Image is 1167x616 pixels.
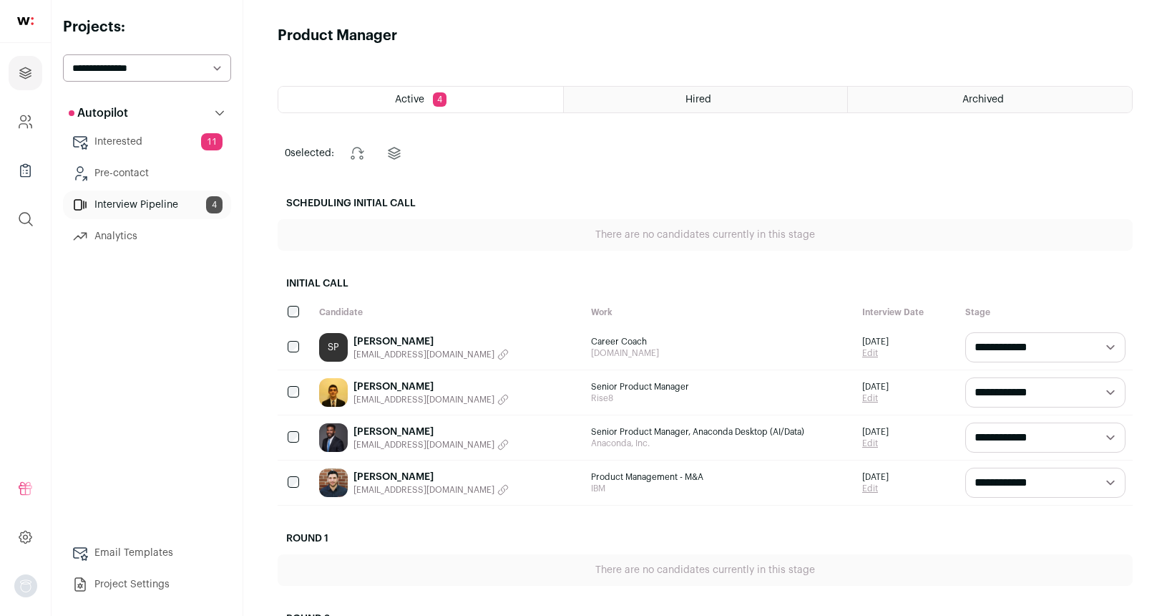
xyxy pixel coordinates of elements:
[14,574,37,597] button: Open dropdown
[319,333,348,362] a: SP
[591,336,849,347] span: Career Coach
[353,349,494,360] span: [EMAIL_ADDRESS][DOMAIN_NAME]
[564,87,848,112] a: Hired
[862,426,889,438] span: [DATE]
[9,56,42,90] a: Projects
[862,381,889,393] span: [DATE]
[353,394,494,405] span: [EMAIL_ADDRESS][DOMAIN_NAME]
[63,222,231,251] a: Analytics
[201,133,223,150] span: 11
[862,336,889,347] span: [DATE]
[206,196,223,213] span: 4
[278,554,1133,586] div: There are no candidates currently in this stage
[353,380,509,394] a: [PERSON_NAME]
[63,159,231,188] a: Pre-contact
[591,438,849,449] span: Anaconda, Inc.
[685,95,711,105] span: Hired
[63,539,231,567] a: Email Templates
[848,87,1132,112] a: Archived
[353,439,509,451] button: [EMAIL_ADDRESS][DOMAIN_NAME]
[862,393,889,404] a: Edit
[63,191,231,219] a: Interview Pipeline4
[278,26,397,46] h1: Product Manager
[63,570,231,599] a: Project Settings
[591,426,849,438] span: Senior Product Manager, Anaconda Desktop (AI/Data)
[353,425,509,439] a: [PERSON_NAME]
[862,483,889,494] a: Edit
[69,105,128,122] p: Autopilot
[353,394,509,405] button: [EMAIL_ADDRESS][DOMAIN_NAME]
[340,136,374,170] button: Change stage
[63,99,231,127] button: Autopilot
[591,483,849,494] span: IBM
[278,188,1133,219] h2: Scheduling Initial Call
[278,523,1133,554] h2: Round 1
[353,484,509,496] button: [EMAIL_ADDRESS][DOMAIN_NAME]
[433,92,446,107] span: 4
[862,471,889,483] span: [DATE]
[17,17,34,25] img: wellfound-shorthand-0d5821cbd27db2630d0214b213865d53afaa358527fdda9d0ea32b1df1b89c2c.svg
[319,378,348,407] img: 5e6ff422b1ffc5cb75ba2888a148a1c7e19d8b19ee89f65727086c4f2f6f4946.jpg
[9,105,42,139] a: Company and ATS Settings
[353,335,509,349] a: [PERSON_NAME]
[584,299,856,325] div: Work
[312,299,584,325] div: Candidate
[353,470,509,484] a: [PERSON_NAME]
[591,347,849,359] span: [DOMAIN_NAME]
[63,127,231,156] a: Interested11
[14,574,37,597] img: nopic.png
[9,153,42,188] a: Company Lists
[353,349,509,360] button: [EMAIL_ADDRESS][DOMAIN_NAME]
[278,219,1133,251] div: There are no candidates currently in this stage
[285,146,334,160] span: selected:
[353,439,494,451] span: [EMAIL_ADDRESS][DOMAIN_NAME]
[63,17,231,37] h2: Projects:
[962,95,1004,105] span: Archived
[319,423,348,452] img: 71c53ca4921d14ef8b7d5bf033011061f5b001708c1c5f00020b73c492a17b82.jpg
[862,347,889,359] a: Edit
[319,468,348,497] img: bed77329e97330d5b1c811f25b9c193e8bee6aefeb2844e41a0b535eaf4a8607.jpg
[855,299,958,325] div: Interview Date
[353,484,494,496] span: [EMAIL_ADDRESS][DOMAIN_NAME]
[591,381,849,393] span: Senior Product Manager
[395,95,424,105] span: Active
[278,268,1133,299] h2: Initial Call
[285,148,290,158] span: 0
[591,471,849,483] span: Product Management - M&A
[958,299,1133,325] div: Stage
[862,438,889,449] a: Edit
[591,393,849,404] span: Rise8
